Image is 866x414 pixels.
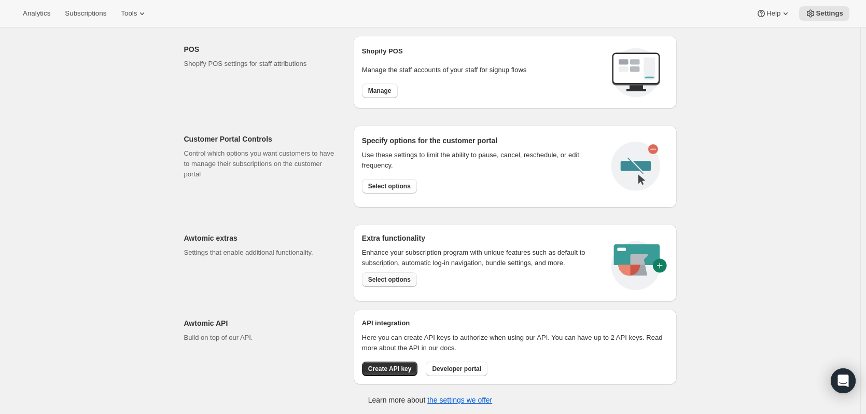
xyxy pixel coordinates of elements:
span: Tools [121,9,137,18]
h2: Shopify POS [362,46,603,57]
h2: Awtomic extras [184,233,337,243]
p: Shopify POS settings for staff attributions [184,59,337,69]
span: Select options [368,182,411,190]
div: Open Intercom Messenger [831,368,856,393]
button: Create API key [362,362,418,376]
h2: Extra functionality [362,233,425,243]
button: Select options [362,179,417,194]
p: Manage the staff accounts of your staff for signup flows [362,65,603,75]
span: Subscriptions [65,9,106,18]
span: Analytics [23,9,50,18]
p: Build on top of our API. [184,333,337,343]
button: Manage [362,84,398,98]
button: Developer portal [426,362,487,376]
p: Control which options you want customers to have to manage their subscriptions on the customer po... [184,148,337,180]
button: Subscriptions [59,6,113,21]
button: Settings [799,6,849,21]
span: Select options [368,275,411,284]
span: Developer portal [432,365,481,373]
h2: POS [184,44,337,54]
h2: Customer Portal Controls [184,134,337,144]
button: Help [750,6,797,21]
a: the settings we offer [427,396,492,404]
button: Tools [115,6,153,21]
button: Select options [362,272,417,287]
span: Create API key [368,365,412,373]
span: Help [766,9,780,18]
p: Settings that enable additional functionality. [184,247,337,258]
h2: Specify options for the customer portal [362,135,603,146]
p: Learn more about [368,395,492,405]
p: Enhance your subscription program with unique features such as default to subscription, automatic... [362,247,599,268]
span: Manage [368,87,392,95]
span: Settings [816,9,843,18]
div: Use these settings to limit the ability to pause, cancel, reschedule, or edit frequency. [362,150,603,171]
button: Analytics [17,6,57,21]
h2: API integration [362,318,668,328]
p: Here you can create API keys to authorize when using our API. You can have up to 2 API keys. Read... [362,333,668,353]
h2: Awtomic API [184,318,337,328]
